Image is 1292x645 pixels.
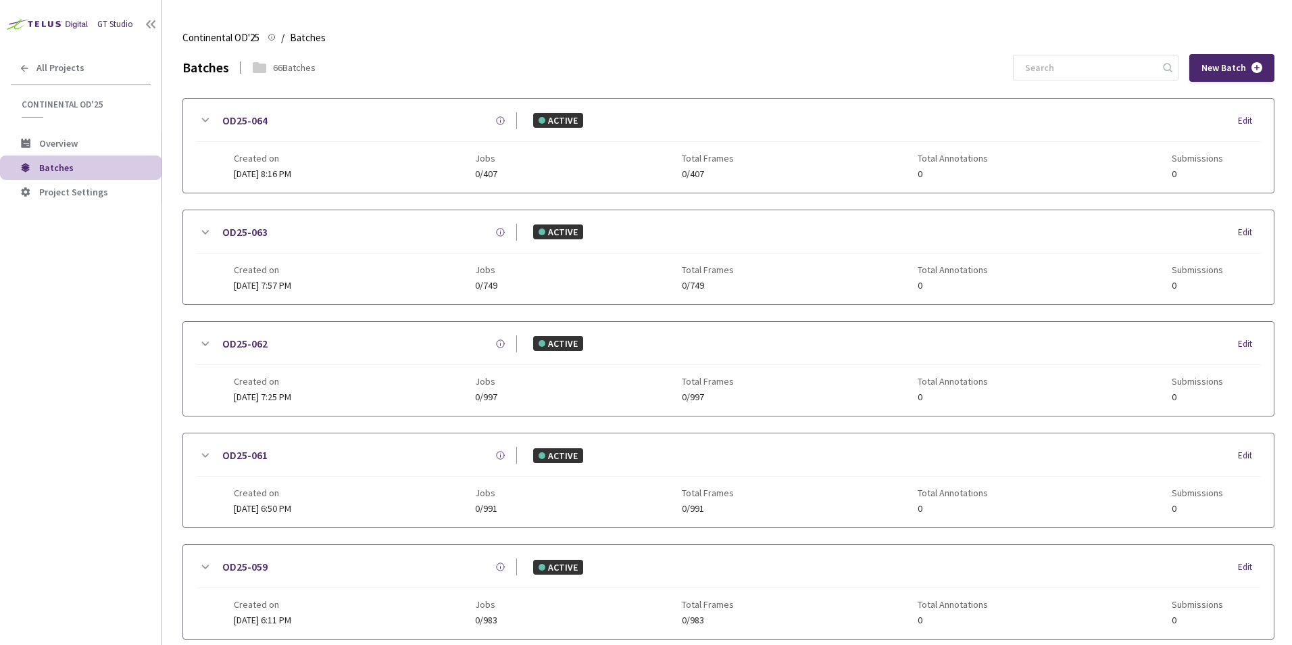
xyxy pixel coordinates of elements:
span: Batches [39,162,74,174]
span: Submissions [1172,487,1223,498]
a: OD25-059 [222,558,268,575]
span: Submissions [1172,376,1223,387]
span: Total Frames [682,487,734,498]
span: Project Settings [39,186,108,198]
input: Search [1017,55,1161,80]
span: [DATE] 6:50 PM [234,502,291,515]
div: ACTIVE [533,336,583,351]
span: 0/997 [682,392,734,402]
div: OD25-062ACTIVEEditCreated on[DATE] 7:25 PMJobs0/997Total Frames0/997Total Annotations0Submissions0 [183,322,1274,416]
span: New Batch [1201,62,1246,74]
span: 0 [1172,504,1223,514]
div: OD25-063ACTIVEEditCreated on[DATE] 7:57 PMJobs0/749Total Frames0/749Total Annotations0Submissions0 [183,210,1274,304]
span: Jobs [475,376,497,387]
span: 0 [918,504,988,514]
span: Jobs [475,487,497,498]
div: GT Studio [97,18,133,31]
div: Edit [1238,226,1260,239]
span: All Projects [36,62,84,74]
span: Created on [234,599,291,610]
div: OD25-061ACTIVEEditCreated on[DATE] 6:50 PMJobs0/991Total Frames0/991Total Annotations0Submissions0 [183,433,1274,527]
span: [DATE] 8:16 PM [234,168,291,180]
span: 0/749 [475,281,497,291]
span: 0 [1172,169,1223,179]
span: [DATE] 6:11 PM [234,614,291,626]
span: Submissions [1172,153,1223,164]
span: 0/983 [682,615,734,625]
div: Edit [1238,337,1260,351]
div: 66 Batches [273,61,316,74]
li: / [281,30,284,46]
div: Batches [182,58,229,78]
span: Submissions [1172,264,1223,275]
span: 0/983 [475,615,497,625]
span: Created on [234,487,291,498]
span: Total Frames [682,599,734,610]
span: 0 [918,169,988,179]
span: Batches [290,30,326,46]
span: Total Frames [682,153,734,164]
span: Total Annotations [918,264,988,275]
span: Continental OD'25 [182,30,259,46]
div: ACTIVE [533,448,583,463]
div: OD25-064ACTIVEEditCreated on[DATE] 8:16 PMJobs0/407Total Frames0/407Total Annotations0Submissions0 [183,99,1274,193]
div: Edit [1238,560,1260,574]
span: 0/997 [475,392,497,402]
a: OD25-064 [222,112,268,129]
div: OD25-059ACTIVEEditCreated on[DATE] 6:11 PMJobs0/983Total Frames0/983Total Annotations0Submissions0 [183,545,1274,639]
div: ACTIVE [533,113,583,128]
span: 0/991 [682,504,734,514]
span: 0/749 [682,281,734,291]
span: 0 [918,615,988,625]
a: OD25-061 [222,447,268,464]
span: [DATE] 7:57 PM [234,279,291,291]
span: Total Annotations [918,153,988,164]
span: 0/991 [475,504,497,514]
span: Continental OD'25 [22,99,143,110]
span: Jobs [475,264,497,275]
span: Total Frames [682,264,734,275]
span: 0/407 [682,169,734,179]
span: [DATE] 7:25 PM [234,391,291,403]
div: ACTIVE [533,560,583,575]
a: OD25-062 [222,335,268,352]
span: Submissions [1172,599,1223,610]
span: 0 [1172,392,1223,402]
span: Total Annotations [918,487,988,498]
span: Total Annotations [918,599,988,610]
span: 0 [1172,281,1223,291]
div: ACTIVE [533,224,583,239]
span: 0 [918,281,988,291]
span: Created on [234,264,291,275]
span: 0/407 [475,169,497,179]
span: Total Frames [682,376,734,387]
span: Created on [234,153,291,164]
span: 0 [918,392,988,402]
span: Created on [234,376,291,387]
span: 0 [1172,615,1223,625]
a: OD25-063 [222,224,268,241]
span: Overview [39,137,78,149]
span: Jobs [475,599,497,610]
div: Edit [1238,449,1260,462]
div: Edit [1238,114,1260,128]
span: Total Annotations [918,376,988,387]
span: Jobs [475,153,497,164]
